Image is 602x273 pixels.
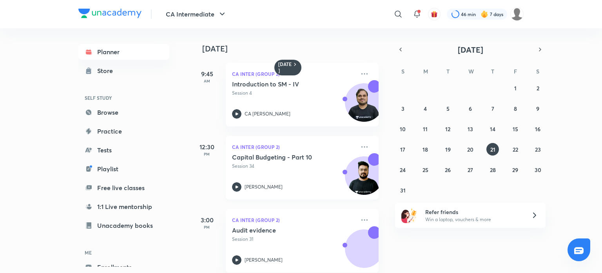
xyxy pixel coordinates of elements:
button: August 19, 2025 [442,143,454,156]
span: [DATE] [458,44,483,55]
h5: Introduction to SM - IV [232,80,330,88]
button: August 11, 2025 [419,123,432,135]
abbr: Thursday [491,68,494,75]
a: 1:1 Live mentorship [78,199,169,214]
a: Free live classes [78,180,169,196]
img: Avatar [345,161,383,198]
abbr: August 16, 2025 [535,125,540,133]
h5: 12:30 [191,142,223,152]
h4: [DATE] [202,44,386,53]
img: referral [401,207,417,223]
abbr: August 5, 2025 [446,105,450,112]
abbr: August 7, 2025 [491,105,494,112]
p: CA Inter (Group 2) [232,215,355,225]
button: [DATE] [406,44,535,55]
h6: SELF STUDY [78,91,169,104]
abbr: August 18, 2025 [422,146,428,153]
button: August 20, 2025 [464,143,477,156]
abbr: August 28, 2025 [490,166,496,174]
p: CA Inter (Group 2) [232,69,355,79]
p: [PERSON_NAME] [245,183,283,191]
h5: 9:45 [191,69,223,79]
p: Session 4 [232,90,355,97]
button: August 31, 2025 [397,184,409,196]
button: August 23, 2025 [531,143,544,156]
button: August 29, 2025 [509,163,522,176]
abbr: August 9, 2025 [536,105,539,112]
a: Browse [78,104,169,120]
button: August 4, 2025 [419,102,432,115]
p: Session 34 [232,163,355,170]
abbr: August 13, 2025 [468,125,473,133]
img: Avatar [345,234,383,271]
abbr: August 22, 2025 [513,146,518,153]
h5: 3:00 [191,215,223,225]
abbr: Monday [423,68,428,75]
button: August 3, 2025 [397,102,409,115]
p: [PERSON_NAME] [245,257,283,264]
h6: ME [78,246,169,259]
a: Playlist [78,161,169,177]
button: August 2, 2025 [531,82,544,94]
p: CA Inter (Group 2) [232,142,355,152]
abbr: August 19, 2025 [445,146,451,153]
button: August 13, 2025 [464,123,477,135]
button: August 26, 2025 [442,163,454,176]
abbr: August 31, 2025 [400,187,406,194]
abbr: August 26, 2025 [445,166,451,174]
a: Tests [78,142,169,158]
button: August 30, 2025 [531,163,544,176]
button: August 8, 2025 [509,102,522,115]
abbr: Friday [514,68,517,75]
a: Store [78,63,169,79]
h5: Capital Budgeting - Part 10 [232,153,330,161]
abbr: August 6, 2025 [469,105,472,112]
button: August 1, 2025 [509,82,522,94]
abbr: August 21, 2025 [490,146,495,153]
abbr: August 12, 2025 [445,125,450,133]
abbr: Wednesday [468,68,474,75]
h6: Refer friends [425,208,522,216]
button: August 24, 2025 [397,163,409,176]
abbr: August 10, 2025 [400,125,406,133]
img: avatar [431,11,438,18]
abbr: August 3, 2025 [401,105,404,112]
img: Company Logo [78,9,141,18]
abbr: August 17, 2025 [400,146,405,153]
abbr: August 23, 2025 [535,146,541,153]
button: August 12, 2025 [442,123,454,135]
abbr: Sunday [401,68,404,75]
abbr: August 29, 2025 [512,166,518,174]
abbr: August 24, 2025 [400,166,406,174]
a: Unacademy books [78,218,169,233]
p: AM [191,79,223,83]
abbr: Tuesday [446,68,450,75]
button: August 28, 2025 [486,163,499,176]
p: PM [191,225,223,229]
button: August 27, 2025 [464,163,477,176]
button: August 16, 2025 [531,123,544,135]
button: August 15, 2025 [509,123,522,135]
button: August 21, 2025 [486,143,499,156]
abbr: August 15, 2025 [513,125,518,133]
button: August 7, 2025 [486,102,499,115]
abbr: August 30, 2025 [535,166,541,174]
abbr: Saturday [536,68,539,75]
button: August 22, 2025 [509,143,522,156]
h5: Audit evidence [232,226,330,234]
abbr: August 25, 2025 [422,166,428,174]
a: Company Logo [78,9,141,20]
button: August 14, 2025 [486,123,499,135]
p: Win a laptop, vouchers & more [425,216,522,223]
abbr: August 27, 2025 [468,166,473,174]
img: Avatar [345,88,383,125]
p: Session 31 [232,236,355,243]
abbr: August 4, 2025 [424,105,427,112]
abbr: August 2, 2025 [537,84,539,92]
button: August 25, 2025 [419,163,432,176]
abbr: August 11, 2025 [423,125,428,133]
abbr: August 20, 2025 [467,146,473,153]
abbr: August 8, 2025 [514,105,517,112]
div: Store [97,66,118,75]
button: August 9, 2025 [531,102,544,115]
